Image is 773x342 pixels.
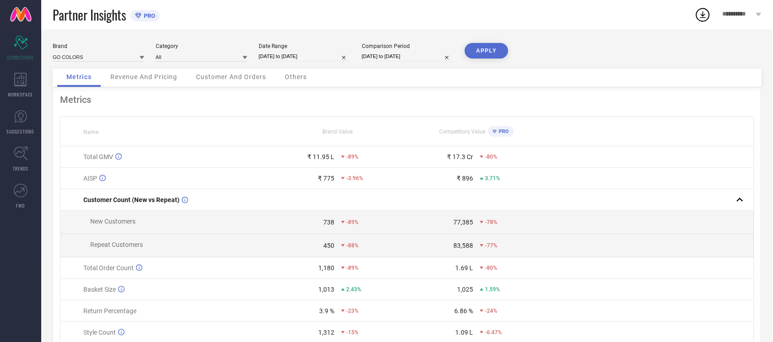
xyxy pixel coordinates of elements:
[695,6,711,23] div: Open download list
[362,52,453,61] input: Select comparison period
[318,175,334,182] div: ₹ 775
[83,329,116,336] span: Style Count
[53,5,126,24] span: Partner Insights
[318,286,334,293] div: 1,013
[346,242,359,249] span: -88%
[453,219,473,226] div: 77,385
[7,54,34,61] span: SCORECARDS
[455,329,473,336] div: 1.09 L
[307,153,334,160] div: ₹ 11.95 L
[16,202,25,209] span: FWD
[485,265,497,271] span: -80%
[90,241,143,248] span: Repeat Customers
[13,165,28,172] span: TRENDS
[457,286,473,293] div: 1,025
[7,128,35,135] span: SUGGESTIONS
[440,128,486,135] span: Competitors Value
[346,308,359,314] span: -23%
[454,307,473,315] div: 6.86 %
[485,242,497,249] span: -77%
[83,129,98,135] span: Name
[90,218,136,225] span: New Customers
[485,329,502,336] span: -6.47%
[346,286,361,293] span: 2.43%
[323,219,334,226] div: 738
[447,153,473,160] div: ₹ 17.3 Cr
[110,73,177,80] span: Revenue And Pricing
[53,43,144,49] div: Brand
[485,308,497,314] span: -24%
[156,43,247,49] div: Category
[259,43,350,49] div: Date Range
[60,94,754,105] div: Metrics
[83,153,113,160] span: Total GMV
[83,196,180,203] span: Customer Count (New vs Repeat)
[323,242,334,249] div: 450
[66,73,92,80] span: Metrics
[362,43,453,49] div: Comparison Period
[485,219,497,225] span: -78%
[323,128,353,135] span: Brand Value
[259,52,350,61] input: Select date range
[285,73,307,80] span: Others
[453,242,473,249] div: 83,588
[485,175,500,182] span: 3.71%
[346,329,359,336] span: -15%
[83,175,97,182] span: AISP
[83,286,116,293] span: Basket Size
[83,264,134,272] span: Total Order Count
[346,154,359,160] span: -89%
[346,175,363,182] span: -3.96%
[455,264,473,272] div: 1.69 L
[318,329,334,336] div: 1,312
[457,175,473,182] div: ₹ 896
[8,91,33,98] span: WORKSPACE
[319,307,334,315] div: 3.9 %
[196,73,266,80] span: Customer And Orders
[318,264,334,272] div: 1,180
[485,286,500,293] span: 1.59%
[346,219,359,225] span: -89%
[485,154,497,160] span: -80%
[346,265,359,271] span: -89%
[142,12,155,19] span: PRO
[465,43,508,59] button: APPLY
[497,128,509,134] span: PRO
[83,307,136,315] span: Return Percentage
